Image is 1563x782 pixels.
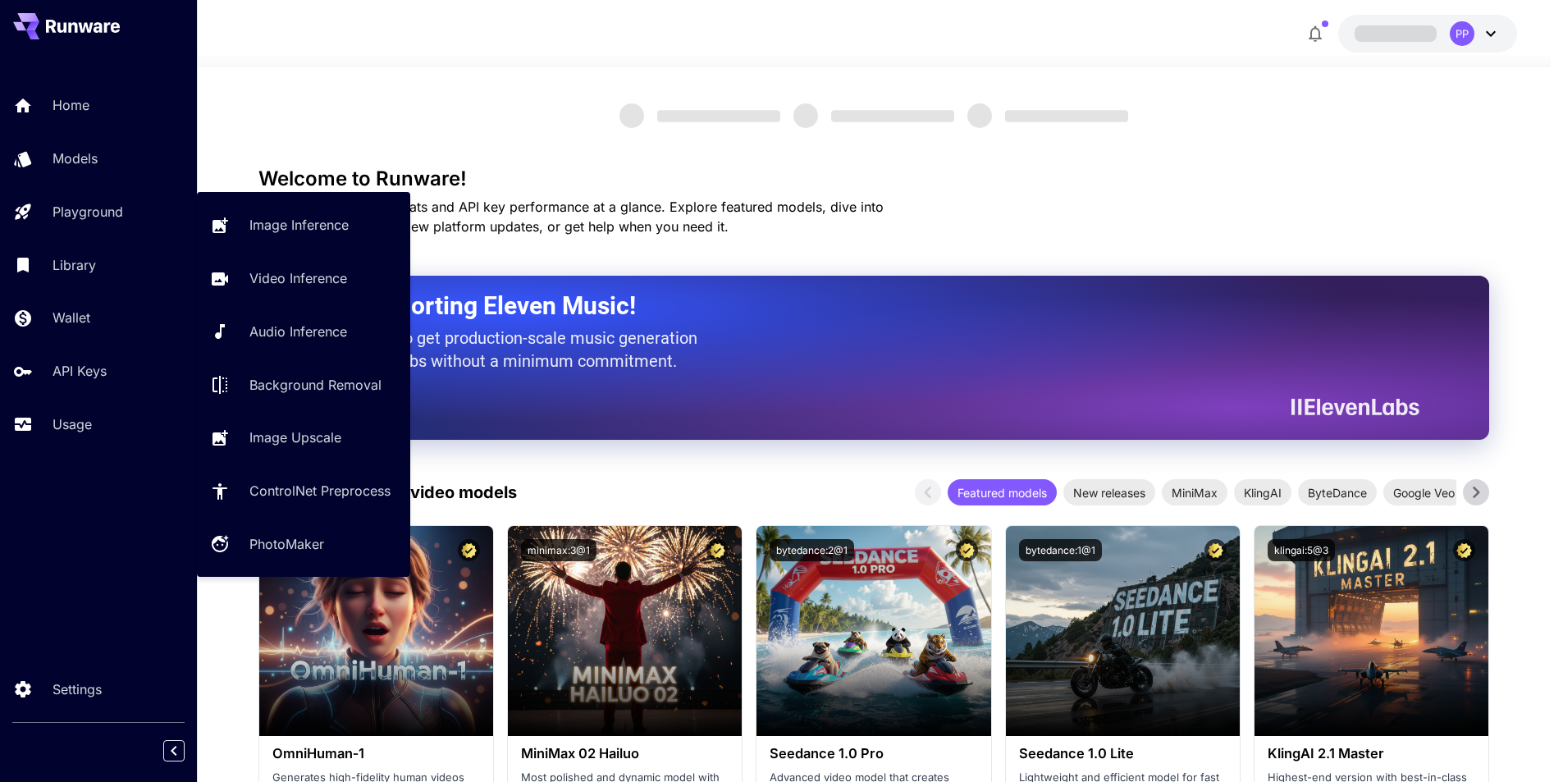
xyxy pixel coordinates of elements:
button: Collapse sidebar [163,740,185,761]
p: Image Upscale [249,428,341,447]
p: Video Inference [249,268,347,288]
img: alt [259,526,493,736]
span: Google Veo [1383,484,1465,501]
div: Collapse sidebar [176,736,197,766]
a: Image Upscale [197,418,410,458]
p: PhotoMaker [249,534,324,554]
a: Video Inference [197,258,410,299]
span: KlingAI [1234,484,1291,501]
button: bytedance:2@1 [770,539,854,561]
button: bytedance:1@1 [1019,539,1102,561]
button: klingai:5@3 [1268,539,1335,561]
span: Featured models [948,484,1057,501]
p: The only way to get production-scale music generation from Eleven Labs without a minimum commitment. [299,327,710,373]
p: Playground [53,202,123,222]
button: Certified Model – Vetted for best performance and includes a commercial license. [706,539,729,561]
button: Certified Model – Vetted for best performance and includes a commercial license. [956,539,978,561]
span: New releases [1063,484,1155,501]
p: Home [53,95,89,115]
a: Background Removal [197,364,410,405]
a: Audio Inference [197,312,410,352]
h3: OmniHuman‑1 [272,746,480,761]
a: PhotoMaker [197,524,410,565]
p: Background Removal [249,375,382,395]
p: Models [53,149,98,168]
a: Image Inference [197,205,410,245]
a: ControlNet Preprocess [197,471,410,511]
span: Check out your usage stats and API key performance at a glance. Explore featured models, dive int... [258,199,884,235]
p: Library [53,255,96,275]
button: Certified Model – Vetted for best performance and includes a commercial license. [1453,539,1475,561]
img: alt [1006,526,1240,736]
h3: KlingAI 2.1 Master [1268,746,1475,761]
button: Certified Model – Vetted for best performance and includes a commercial license. [1204,539,1227,561]
div: PP [1450,21,1474,46]
p: ControlNet Preprocess [249,481,391,501]
h3: Seedance 1.0 Pro [770,746,977,761]
p: API Keys [53,361,107,381]
span: ByteDance [1298,484,1377,501]
p: Wallet [53,308,90,327]
p: Usage [53,414,92,434]
span: MiniMax [1162,484,1227,501]
p: Audio Inference [249,322,347,341]
button: minimax:3@1 [521,539,596,561]
h3: MiniMax 02 Hailuo [521,746,729,761]
h3: Seedance 1.0 Lite [1019,746,1227,761]
img: alt [508,526,742,736]
button: Certified Model – Vetted for best performance and includes a commercial license. [458,539,480,561]
img: alt [756,526,990,736]
h3: Welcome to Runware! [258,167,1489,190]
p: Settings [53,679,102,699]
p: Image Inference [249,215,349,235]
h2: Now Supporting Eleven Music! [299,290,1407,322]
img: alt [1255,526,1488,736]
